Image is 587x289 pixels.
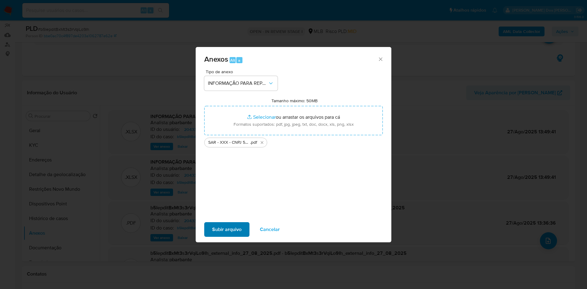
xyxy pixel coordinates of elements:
[204,54,228,64] span: Anexos
[208,80,268,86] span: INFORMAÇÃO PARA REPORTE - COAF
[206,70,279,74] span: Tipo de anexo
[212,223,242,236] span: Subir arquivo
[230,57,235,63] span: Alt
[204,222,249,237] button: Subir arquivo
[250,139,257,146] span: .pdf
[271,98,318,103] label: Tamanho máximo: 50MB
[252,222,288,237] button: Cancelar
[208,139,250,146] span: SAR - XXX - CNPJ 57362128000112 - ALDEIA ADMINISTRADORA LTDA
[238,57,240,63] span: a
[258,139,266,146] button: Excluir SAR - XXX - CNPJ 57362128000112 - ALDEIA ADMINISTRADORA LTDA.pdf
[260,223,280,236] span: Cancelar
[204,76,278,91] button: INFORMAÇÃO PARA REPORTE - COAF
[378,56,383,62] button: Fechar
[204,135,383,147] ul: Arquivos selecionados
